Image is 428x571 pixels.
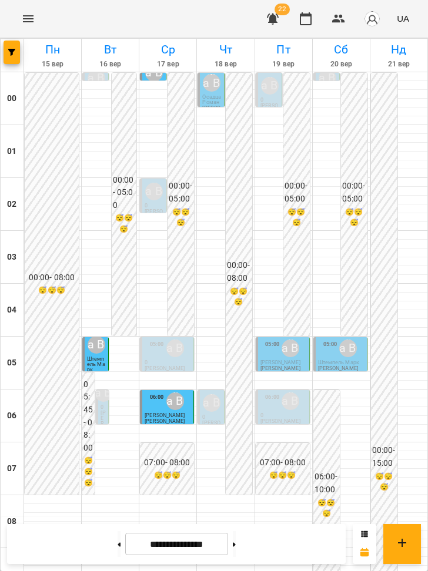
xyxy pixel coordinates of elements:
[101,405,105,410] p: 0
[83,378,93,454] h6: 05:45 - 08:00
[113,174,136,212] h6: 00:00 - 05:00
[87,356,105,372] span: Штемпель Марк
[265,393,279,401] label: 06:00
[257,456,309,469] h6: 07:00 - 08:00
[7,409,16,422] h6: 06
[101,411,105,469] p: [PERSON_NAME]
[26,59,79,70] h6: 15 вер
[372,444,396,469] h6: 00:00 - 15:00
[282,340,299,357] div: Рогаткіна Валерія
[145,366,185,371] p: [PERSON_NAME]
[199,59,252,70] h6: 18 вер
[315,59,368,70] h6: 20 вер
[202,94,221,105] span: Осадца Роман
[315,471,339,496] h6: 06:00 - 10:00
[257,470,309,481] h6: 😴😴😴
[342,180,366,205] h6: 00:00 - 05:00
[372,59,426,70] h6: 21 вер
[7,198,16,211] h6: 02
[260,419,300,424] p: [PERSON_NAME]
[282,392,299,410] div: Рогаткіна Валерія
[145,209,163,225] p: [PERSON_NAME]
[88,69,105,87] div: Рогаткіна Валерія
[7,515,16,528] h6: 08
[315,498,339,520] h6: 😴😴😴
[95,384,112,402] div: Рогаткіна Валерія
[339,340,357,357] div: Рогаткіна Валерія
[145,203,163,209] p: 0
[145,412,185,418] span: [PERSON_NAME]
[166,340,184,357] div: Рогаткіна Валерія
[285,207,309,229] h6: 😴😴😴
[275,4,290,15] span: 22
[83,455,93,488] h6: 😴😴😴
[7,251,16,264] h6: 03
[319,69,336,87] div: Рогаткіна Валерія
[7,92,16,105] h6: 00
[202,421,221,436] p: [PERSON_NAME]
[260,366,300,371] p: [PERSON_NAME]
[372,41,426,59] h6: Нд
[145,419,185,424] p: [PERSON_NAME]
[7,357,16,370] h6: 05
[7,304,16,317] h6: 04
[203,74,220,92] div: Рогаткіна Валерія
[364,11,380,27] img: avatar_s.png
[257,41,310,59] h6: Пт
[166,392,184,410] div: Рогаткіна Валерія
[392,8,414,29] button: UA
[227,259,251,284] h6: 00:00 - 08:00
[203,394,220,412] div: Рогаткіна Валерія
[145,64,163,82] div: Рогаткіна Валерія
[145,360,191,365] p: 0
[145,183,163,200] div: Рогаткіна Валерія
[141,59,195,70] h6: 17 вер
[323,340,337,348] label: 05:00
[169,207,193,229] h6: 😴😴😴
[83,41,137,59] h6: Вт
[318,360,359,365] span: Штемпель Марк
[227,286,251,308] h6: 😴😴😴
[150,340,164,348] label: 05:00
[260,413,307,418] p: 0
[260,103,279,119] p: [PERSON_NAME]
[342,207,366,229] h6: 😴😴😴
[372,471,396,493] h6: 😴😴😴
[7,145,16,158] h6: 01
[199,41,252,59] h6: Чт
[14,5,42,33] button: Menu
[113,213,136,235] h6: 😴😴😴
[260,360,300,365] span: [PERSON_NAME]
[261,77,279,95] div: Рогаткіна Валерія
[169,180,193,205] h6: 00:00 - 05:00
[397,12,409,25] span: UA
[26,41,79,59] h6: Пн
[88,336,105,354] div: Рогаткіна Валерія
[260,98,279,103] p: 0
[202,415,221,420] p: 0
[265,340,279,348] label: 05:00
[83,59,137,70] h6: 16 вер
[26,271,78,284] h6: 00:00 - 08:00
[141,470,193,481] h6: 😴😴😴
[285,180,309,205] h6: 00:00 - 05:00
[257,59,310,70] h6: 19 вер
[315,41,368,59] h6: Сб
[318,366,358,371] p: [PERSON_NAME]
[202,106,221,122] p: [PERSON_NAME]
[26,285,78,296] h6: 😴😴😴
[141,41,195,59] h6: Ср
[150,393,164,401] label: 06:00
[141,456,193,469] h6: 07:00 - 08:00
[7,462,16,475] h6: 07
